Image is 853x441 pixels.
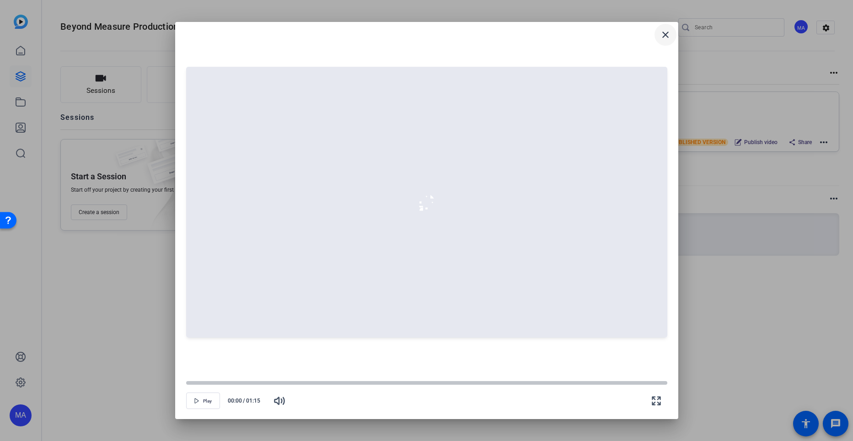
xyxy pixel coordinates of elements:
[224,397,242,405] span: 00:00
[246,397,265,405] span: 01:15
[660,29,671,40] mat-icon: close
[224,397,265,405] div: /
[268,390,290,412] button: Mute
[203,398,212,404] span: Play
[645,390,667,412] button: Fullscreen
[186,393,220,409] button: Play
